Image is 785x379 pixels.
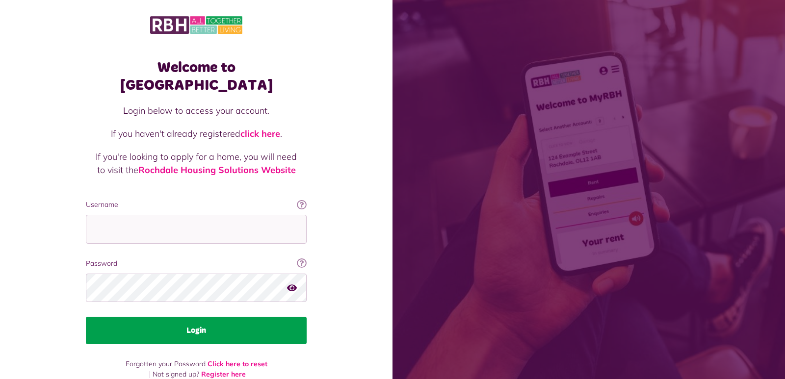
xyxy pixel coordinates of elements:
[150,15,242,35] img: MyRBH
[153,370,199,379] span: Not signed up?
[96,104,297,117] p: Login below to access your account.
[208,359,267,368] a: Click here to reset
[86,200,307,210] label: Username
[96,150,297,177] p: If you're looking to apply for a home, you will need to visit the
[86,59,307,94] h1: Welcome to [GEOGRAPHIC_DATA]
[96,127,297,140] p: If you haven't already registered .
[201,370,246,379] a: Register here
[126,359,206,368] span: Forgotten your Password
[86,258,307,269] label: Password
[86,317,307,344] button: Login
[240,128,280,139] a: click here
[138,164,296,176] a: Rochdale Housing Solutions Website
